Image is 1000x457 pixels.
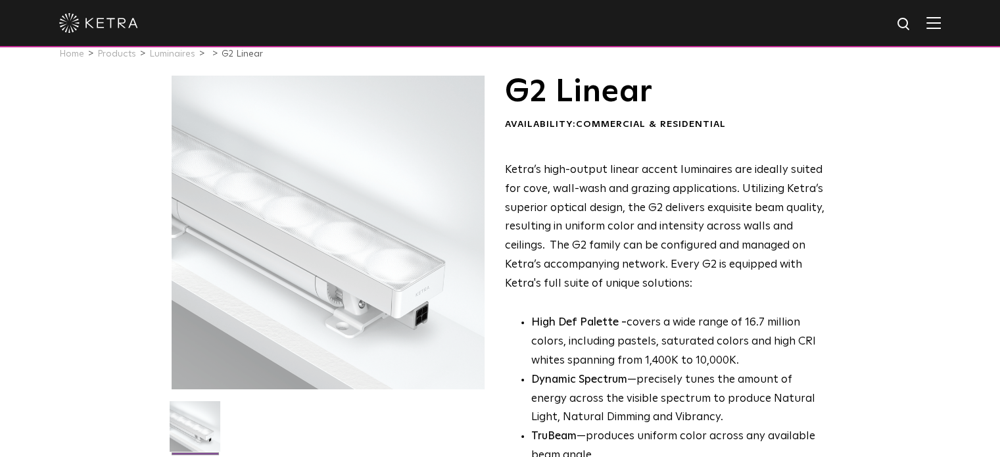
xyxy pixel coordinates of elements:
[531,374,627,385] strong: Dynamic Spectrum
[505,161,825,294] p: Ketra’s high-output linear accent luminaires are ideally suited for cove, wall-wash and grazing a...
[222,49,263,59] a: G2 Linear
[505,76,825,108] h1: G2 Linear
[531,314,825,371] p: covers a wide range of 16.7 million colors, including pastels, saturated colors and high CRI whit...
[926,16,941,29] img: Hamburger%20Nav.svg
[531,317,627,328] strong: High Def Palette -
[59,13,138,33] img: ketra-logo-2019-white
[59,49,84,59] a: Home
[531,371,825,428] li: —precisely tunes the amount of energy across the visible spectrum to produce Natural Light, Natur...
[149,49,195,59] a: Luminaires
[97,49,136,59] a: Products
[531,431,577,442] strong: TruBeam
[505,118,825,132] div: Availability:
[896,16,913,33] img: search icon
[576,120,726,129] span: Commercial & Residential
